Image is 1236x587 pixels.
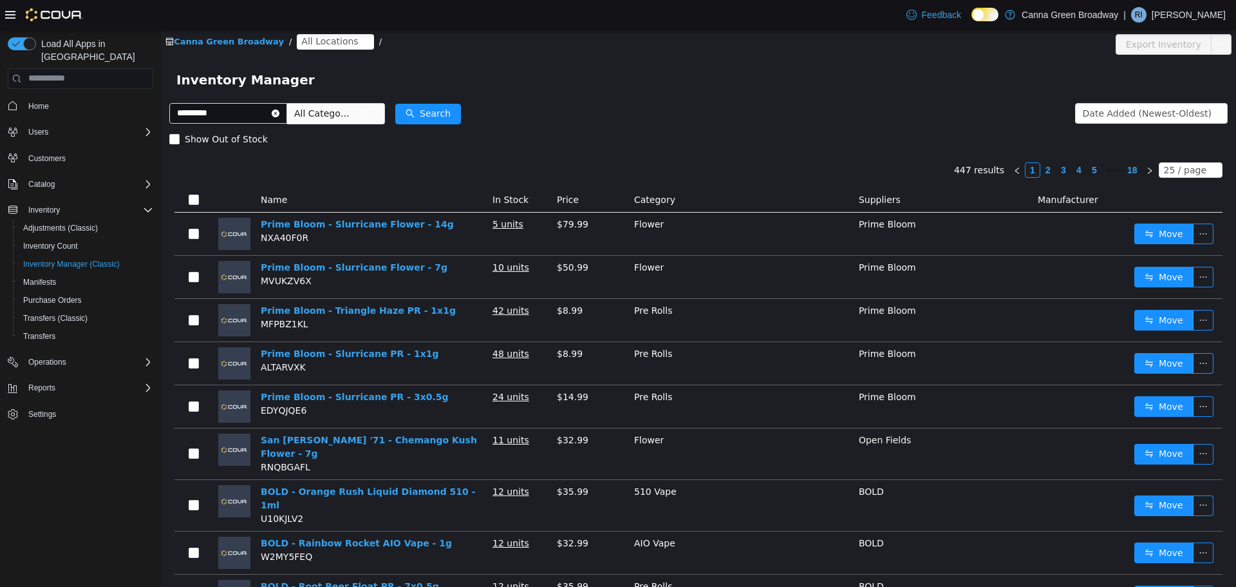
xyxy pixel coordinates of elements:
[13,237,158,255] button: Inventory Count
[19,104,112,115] span: Show Out of Stock
[864,133,879,148] li: 1
[877,165,937,175] span: Manufacturer
[13,219,158,237] button: Adjustments (Classic)
[396,233,427,243] span: $50.99
[100,522,151,532] span: W2MY5FEQ
[218,7,221,17] span: /
[895,133,910,148] li: 3
[23,407,61,422] a: Settings
[973,556,1033,577] button: icon: swapMove
[3,405,158,423] button: Settings
[100,376,145,386] span: EDYQJQE6
[848,133,864,148] li: Previous Page
[57,274,89,307] img: Prime Bloom - Triangle Haze PR - 1x1g placeholder
[100,508,291,519] a: BOLD - Rainbow Rocket AIO Vape - 1g
[973,466,1033,486] button: icon: swapMove
[23,380,153,396] span: Reports
[23,331,55,342] span: Transfers
[698,233,755,243] span: Prime Bloom
[473,165,514,175] span: Category
[396,319,422,329] span: $8.99
[18,220,103,236] a: Adjustments (Classic)
[18,256,153,272] span: Inventory Manager (Classic)
[23,99,54,114] a: Home
[3,149,158,168] button: Customers
[57,361,89,393] img: Prime Bloom - Slurricane PR - 3x0.5g placeholder
[332,319,368,329] u: 48 units
[396,552,427,562] span: $35.99
[962,133,980,148] a: 18
[13,309,158,327] button: Transfers (Classic)
[23,98,153,114] span: Home
[955,5,1051,25] button: Export Inventory
[28,383,55,393] span: Reports
[57,404,89,436] img: San Rafael '71 - Chemango Kush Flower - 7g placeholder
[468,269,693,313] td: Pre Rolls
[396,508,427,519] span: $32.99
[468,183,693,226] td: Flower
[18,274,61,290] a: Manifests
[973,513,1033,534] button: icon: swapMove
[1123,7,1126,23] p: |
[922,8,961,21] span: Feedback
[15,40,162,61] span: Inventory Manager
[468,450,693,502] td: 510 Vape
[5,8,13,16] i: icon: shop
[23,124,53,140] button: Users
[18,220,153,236] span: Adjustments (Classic)
[23,295,82,305] span: Purchase Orders
[100,233,286,243] a: Prime Bloom - Slurricane Flower - 7g
[100,189,293,200] a: Prime Bloom - Slurricane Flower - 14g
[100,552,278,562] a: BOLD - Root Beer Float PR - 7x0.5g
[973,367,1033,387] button: icon: swapMove
[1032,414,1053,435] button: icon: ellipsis
[1048,137,1056,146] i: icon: down
[698,457,723,467] span: BOLD
[18,329,153,344] span: Transfers
[698,552,723,562] span: BOLD
[396,405,427,416] span: $32.99
[100,432,149,443] span: RNQBGAFL
[5,7,123,17] a: icon: shopCanna Green Broadway
[973,237,1033,258] button: icon: swapMove
[468,313,693,356] td: Pre Rolls
[971,8,998,21] input: Dark Mode
[911,133,925,148] a: 4
[1131,7,1147,23] div: Raven Irwin
[100,203,147,213] span: NXA40F0R
[18,256,125,272] a: Inventory Manager (Classic)
[698,362,755,372] span: Prime Bloom
[1032,367,1053,387] button: icon: ellipsis
[133,77,192,90] span: All Categories
[1050,5,1071,25] button: icon: ellipsis
[57,507,89,539] img: BOLD - Rainbow Rocket AIO Vape - 1g placeholder
[895,133,910,148] a: 3
[23,202,153,218] span: Inventory
[128,7,131,17] span: /
[18,311,93,326] a: Transfers (Classic)
[3,201,158,219] button: Inventory
[13,273,158,291] button: Manifests
[941,133,962,148] span: •••
[28,101,49,111] span: Home
[852,137,860,145] i: icon: left
[468,399,693,450] td: Flower
[468,226,693,269] td: Flower
[332,457,368,467] u: 12 units
[23,177,153,192] span: Catalog
[1032,194,1053,215] button: icon: ellipsis
[698,189,755,200] span: Prime Bloom
[100,289,147,300] span: MFPBZ1KL
[13,255,158,273] button: Inventory Manager (Classic)
[23,241,78,251] span: Inventory Count
[922,74,1051,93] div: Date Added (Newest-Oldest)
[1051,80,1059,89] i: icon: down
[23,223,98,233] span: Adjustments (Classic)
[100,246,151,256] span: MVUKZV6X
[111,80,118,88] i: icon: close-circle
[57,231,89,264] img: Prime Bloom - Slurricane Flower - 7g placeholder
[100,362,288,372] a: Prime Bloom - Slurricane PR - 3x0.5g
[18,293,153,308] span: Purchase Orders
[332,233,368,243] u: 10 units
